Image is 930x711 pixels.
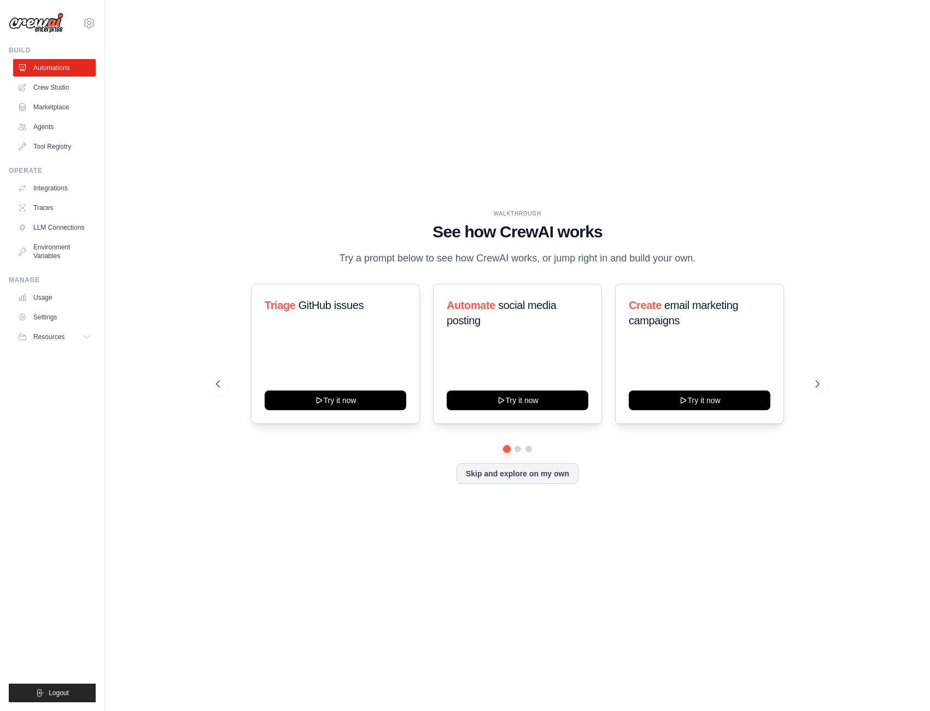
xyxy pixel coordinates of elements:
a: Marketplace [13,98,96,116]
div: WALKTHROUGH [216,209,820,218]
span: GitHub issues [298,299,363,311]
div: Operate [9,166,96,175]
a: LLM Connections [13,219,96,236]
span: Triage [265,299,296,311]
a: Integrations [13,179,96,197]
button: Skip and explore on my own [457,463,578,484]
div: Build [9,46,96,55]
span: email marketing campaigns [629,299,738,327]
div: Manage [9,276,96,284]
img: Logo [9,13,63,33]
a: Crew Studio [13,79,96,96]
a: Traces [13,199,96,217]
span: Logout [49,689,69,697]
span: social media posting [447,299,557,327]
span: Automate [447,299,495,311]
a: Tool Registry [13,138,96,155]
span: Resources [33,333,65,341]
a: Agents [13,118,96,136]
button: Resources [13,328,96,346]
button: Try it now [629,391,770,410]
a: Settings [13,308,96,326]
a: Environment Variables [13,238,96,265]
a: Usage [13,289,96,306]
h1: See how CrewAI works [216,222,820,242]
p: Try a prompt below to see how CrewAI works, or jump right in and build your own. [334,250,701,266]
span: Create [629,299,662,311]
button: Try it now [447,391,588,410]
button: Try it now [265,391,406,410]
a: Automations [13,59,96,77]
button: Logout [9,684,96,702]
